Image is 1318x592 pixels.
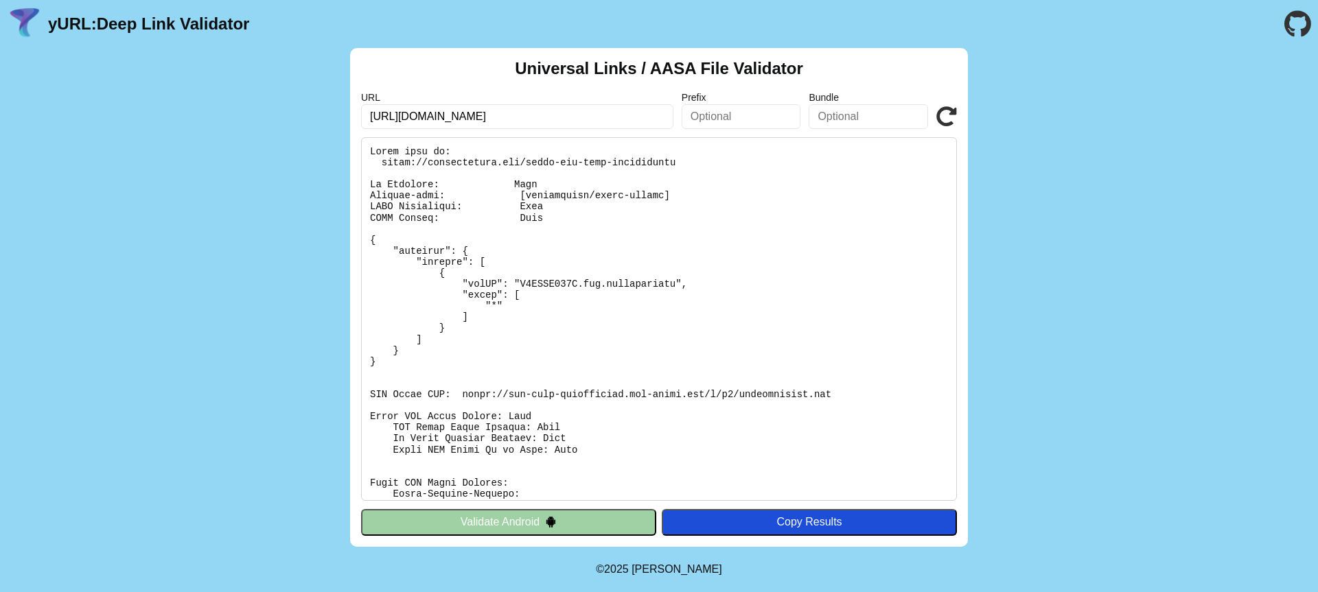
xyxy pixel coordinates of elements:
div: Copy Results [669,516,950,528]
pre: Lorem ipsu do: sitam://consectetura.eli/seddo-eiu-temp-incididuntu La Etdolore: Magn Aliquae-admi... [361,137,957,501]
a: Michael Ibragimchayev's Personal Site [632,563,722,575]
img: yURL Logo [7,6,43,42]
label: Bundle [809,92,928,103]
button: Validate Android [361,509,656,535]
footer: © [596,547,721,592]
img: droidIcon.svg [545,516,557,528]
input: Optional [809,104,928,129]
input: Optional [682,104,801,129]
span: 2025 [604,563,629,575]
label: Prefix [682,92,801,103]
button: Copy Results [662,509,957,535]
a: yURL:Deep Link Validator [48,14,249,34]
h2: Universal Links / AASA File Validator [515,59,803,78]
input: Required [361,104,673,129]
label: URL [361,92,673,103]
